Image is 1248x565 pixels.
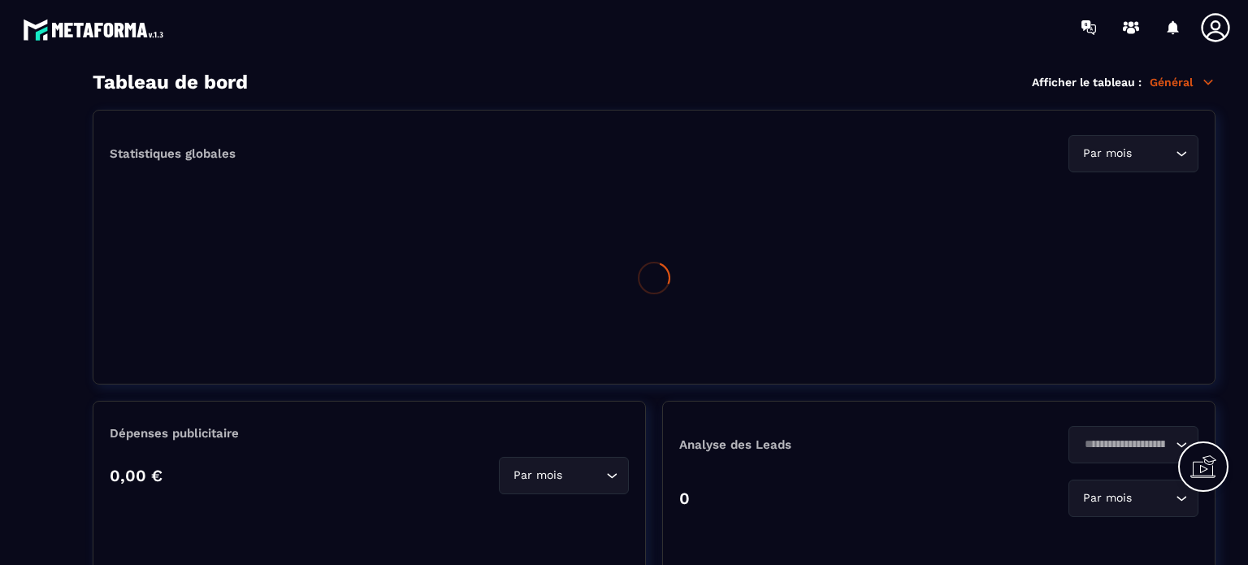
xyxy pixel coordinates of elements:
h3: Tableau de bord [93,71,248,93]
span: Par mois [509,467,565,485]
div: Search for option [1068,480,1198,517]
p: Statistiques globales [110,146,236,161]
p: Général [1150,75,1215,89]
div: Search for option [499,457,629,494]
p: Dépenses publicitaire [110,426,629,441]
p: 0,00 € [110,466,162,485]
p: Analyse des Leads [679,437,939,452]
img: logo [23,15,169,45]
span: Par mois [1079,489,1135,507]
input: Search for option [1079,436,1172,454]
p: 0 [679,489,690,508]
p: Afficher le tableau : [1032,76,1142,89]
input: Search for option [1135,489,1172,507]
span: Par mois [1079,145,1135,163]
input: Search for option [565,467,602,485]
div: Search for option [1068,426,1198,463]
input: Search for option [1135,145,1172,163]
div: Search for option [1068,135,1198,172]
